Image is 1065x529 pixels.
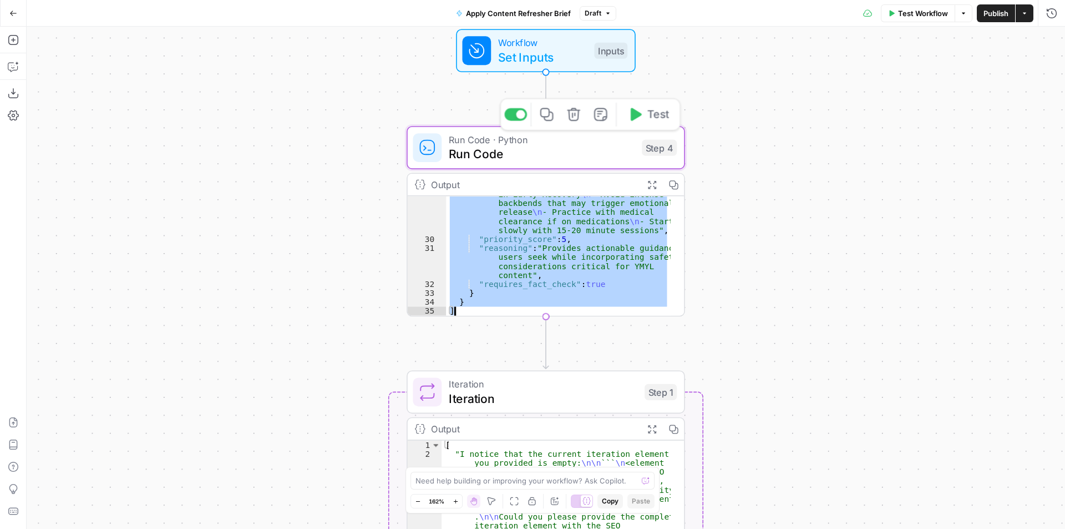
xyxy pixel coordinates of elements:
span: Test [647,107,669,123]
button: Draft [580,6,616,21]
span: 162% [429,497,444,506]
span: Set Inputs [498,48,587,66]
span: Draft [585,8,601,18]
span: Iteration [449,389,637,407]
div: 34 [408,298,447,306]
span: Test Workflow [898,8,948,19]
span: Workflow [498,36,587,50]
div: Step 4 [642,139,677,155]
span: Publish [983,8,1008,19]
div: 35 [408,307,447,316]
button: Copy [597,494,623,508]
div: 33 [408,289,447,298]
span: Paste [632,496,650,506]
button: Publish [977,4,1015,22]
span: Run Code [449,145,635,163]
button: Test [620,103,676,126]
div: Output [431,177,636,192]
div: Output [431,422,636,436]
button: Paste [627,494,655,508]
div: WorkflowSet InputsInputs [407,29,685,72]
span: Apply Content Refresher Brief [466,8,571,19]
div: 1 [408,441,442,450]
span: Run Code · Python [449,133,635,147]
span: Copy [602,496,618,506]
span: Iteration [449,377,637,391]
div: 32 [408,280,447,289]
div: Run Code · PythonRun CodeStep 4TestOutput in Early Recovery\n- Avoid intense backbends that may t... [407,126,685,316]
g: Edge from step_4 to step_1 [543,316,549,369]
button: Apply Content Refresher Brief [449,4,577,22]
button: Test Workflow [881,4,955,22]
span: Toggle code folding, rows 1 through 5 [431,441,441,450]
div: Step 1 [645,384,677,400]
div: 31 [408,244,447,280]
div: Inputs [594,43,627,59]
div: 30 [408,235,447,244]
